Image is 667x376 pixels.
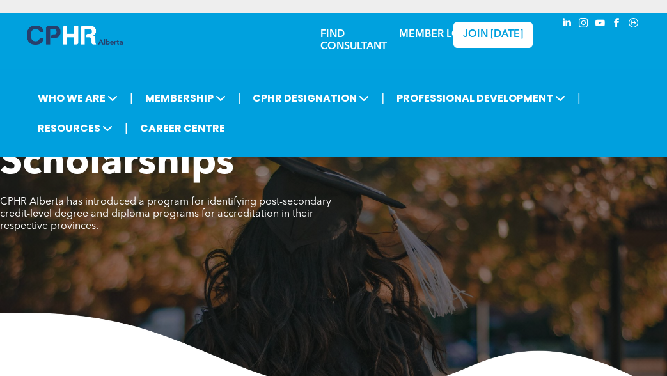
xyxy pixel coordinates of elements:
a: linkedin [560,16,574,33]
a: facebook [610,16,624,33]
li: | [125,115,128,141]
a: CAREER CENTRE [136,116,229,140]
span: CPHR DESIGNATION [249,86,373,110]
img: A blue and white logo for cp alberta [27,26,123,45]
span: PROFESSIONAL DEVELOPMENT [393,86,569,110]
span: JOIN [DATE] [463,29,523,41]
a: JOIN [DATE] [453,22,533,48]
a: youtube [593,16,608,33]
a: Social network [627,16,641,33]
span: MEMBERSHIP [141,86,230,110]
li: | [130,85,133,111]
span: RESOURCES [34,116,116,140]
a: FIND CONSULTANT [320,29,387,52]
li: | [238,85,241,111]
a: instagram [577,16,591,33]
a: MEMBER LOGIN [399,29,479,40]
li: | [381,85,384,111]
span: WHO WE ARE [34,86,122,110]
li: | [577,85,581,111]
